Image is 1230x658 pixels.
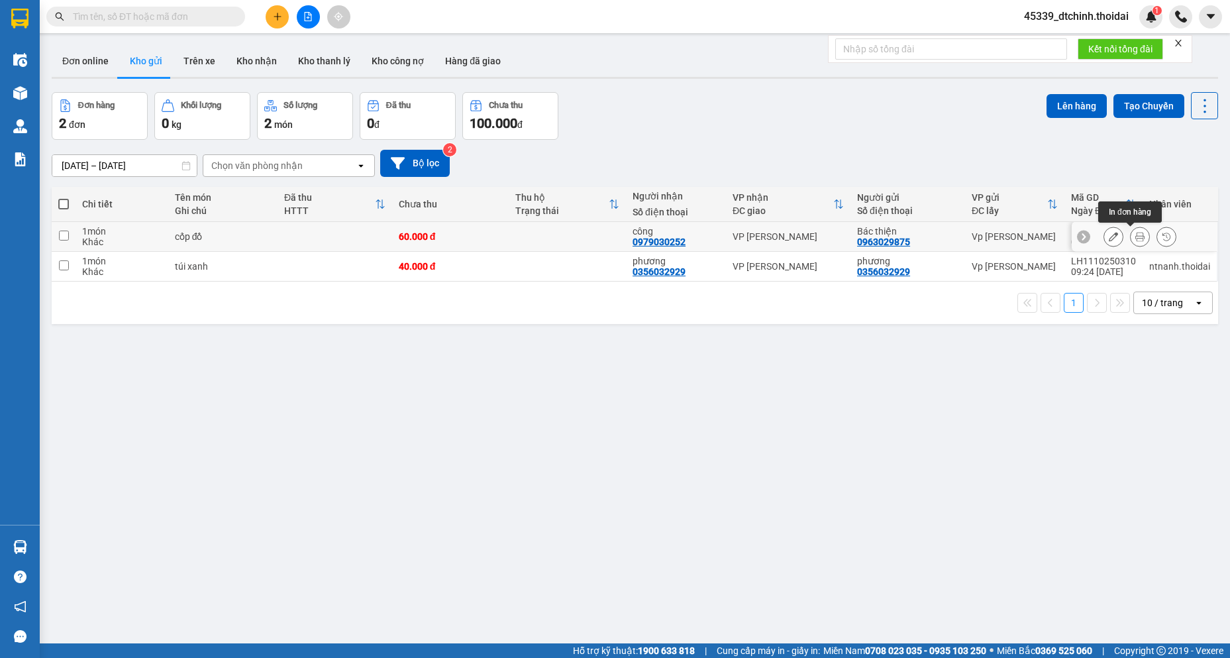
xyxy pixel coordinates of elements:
[1174,38,1183,48] span: close
[1113,94,1184,118] button: Tạo Chuyến
[972,205,1047,216] div: ĐC lấy
[1071,266,1136,277] div: 09:24 [DATE]
[14,630,26,643] span: message
[1088,42,1153,56] span: Kết nối tổng đài
[633,266,686,277] div: 0356032929
[14,571,26,583] span: question-circle
[1149,199,1210,209] div: Nhân viên
[1035,645,1092,656] strong: 0369 525 060
[356,160,366,171] svg: open
[334,12,343,21] span: aim
[823,643,986,658] span: Miền Nam
[1205,11,1217,23] span: caret-down
[284,205,375,216] div: HTTT
[287,45,361,77] button: Kho thanh lý
[11,9,28,28] img: logo-vxr
[13,86,27,100] img: warehouse-icon
[73,9,229,24] input: Tìm tên, số ĐT hoặc mã đơn
[173,45,226,77] button: Trên xe
[360,92,456,140] button: Đã thu0đ
[733,192,833,203] div: VP nhận
[283,101,317,110] div: Số lượng
[264,115,272,131] span: 2
[705,643,707,658] span: |
[1071,237,1136,247] div: 09:42 [DATE]
[284,192,375,203] div: Đã thu
[1047,94,1107,118] button: Lên hàng
[162,115,169,131] span: 0
[13,119,27,133] img: warehouse-icon
[181,101,221,110] div: Khối lượng
[857,256,958,266] div: phương
[857,226,958,237] div: Bác thiện
[1071,192,1125,203] div: Mã GD
[1064,187,1143,222] th: Toggle SortBy
[972,261,1058,272] div: Vp [PERSON_NAME]
[717,643,820,658] span: Cung cấp máy in - giấy in:
[633,237,686,247] div: 0979030252
[374,119,380,130] span: đ
[172,119,181,130] span: kg
[733,205,833,216] div: ĐC giao
[462,92,558,140] button: Chưa thu100.000đ
[1156,646,1166,655] span: copyright
[175,261,271,272] div: túi xanh
[1142,296,1183,309] div: 10 / trang
[633,191,719,201] div: Người nhận
[1098,201,1162,223] div: In đơn hàng
[175,192,271,203] div: Tên món
[515,205,609,216] div: Trạng thái
[13,540,27,554] img: warehouse-icon
[55,12,64,21] span: search
[726,187,850,222] th: Toggle SortBy
[399,199,503,209] div: Chưa thu
[638,645,695,656] strong: 1900 633 818
[380,150,450,177] button: Bộ lọc
[175,205,271,216] div: Ghi chú
[1199,5,1222,28] button: caret-down
[1078,38,1163,60] button: Kết nối tổng đài
[1103,227,1123,247] div: Sửa đơn hàng
[865,645,986,656] strong: 0708 023 035 - 0935 103 250
[1071,226,1136,237] div: LH1110250312
[857,205,958,216] div: Số điện thoại
[59,115,66,131] span: 2
[470,115,517,131] span: 100.000
[633,207,719,217] div: Số điện thoại
[52,45,119,77] button: Đơn online
[399,231,503,242] div: 60.000 đ
[69,119,85,130] span: đơn
[82,237,162,247] div: Khác
[857,237,910,247] div: 0963029875
[1149,261,1210,272] div: ntnanh.thoidai
[1175,11,1187,23] img: phone-icon
[443,143,456,156] sup: 2
[119,45,173,77] button: Kho gửi
[367,115,374,131] span: 0
[14,600,26,613] span: notification
[835,38,1067,60] input: Nhập số tổng đài
[273,12,282,21] span: plus
[1153,6,1162,15] sup: 1
[972,231,1058,242] div: Vp [PERSON_NAME]
[972,192,1047,203] div: VP gửi
[1194,298,1204,308] svg: open
[1013,8,1139,25] span: 45339_dtchinh.thoidai
[489,101,523,110] div: Chưa thu
[13,53,27,67] img: warehouse-icon
[274,119,293,130] span: món
[278,187,392,222] th: Toggle SortBy
[13,152,27,166] img: solution-icon
[82,256,162,266] div: 1 món
[1154,6,1159,15] span: 1
[965,187,1064,222] th: Toggle SortBy
[154,92,250,140] button: Khối lượng0kg
[361,45,435,77] button: Kho công nợ
[509,187,626,222] th: Toggle SortBy
[633,256,719,266] div: phương
[257,92,353,140] button: Số lượng2món
[515,192,609,203] div: Thu hộ
[52,155,197,176] input: Select a date range.
[517,119,523,130] span: đ
[386,101,411,110] div: Đã thu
